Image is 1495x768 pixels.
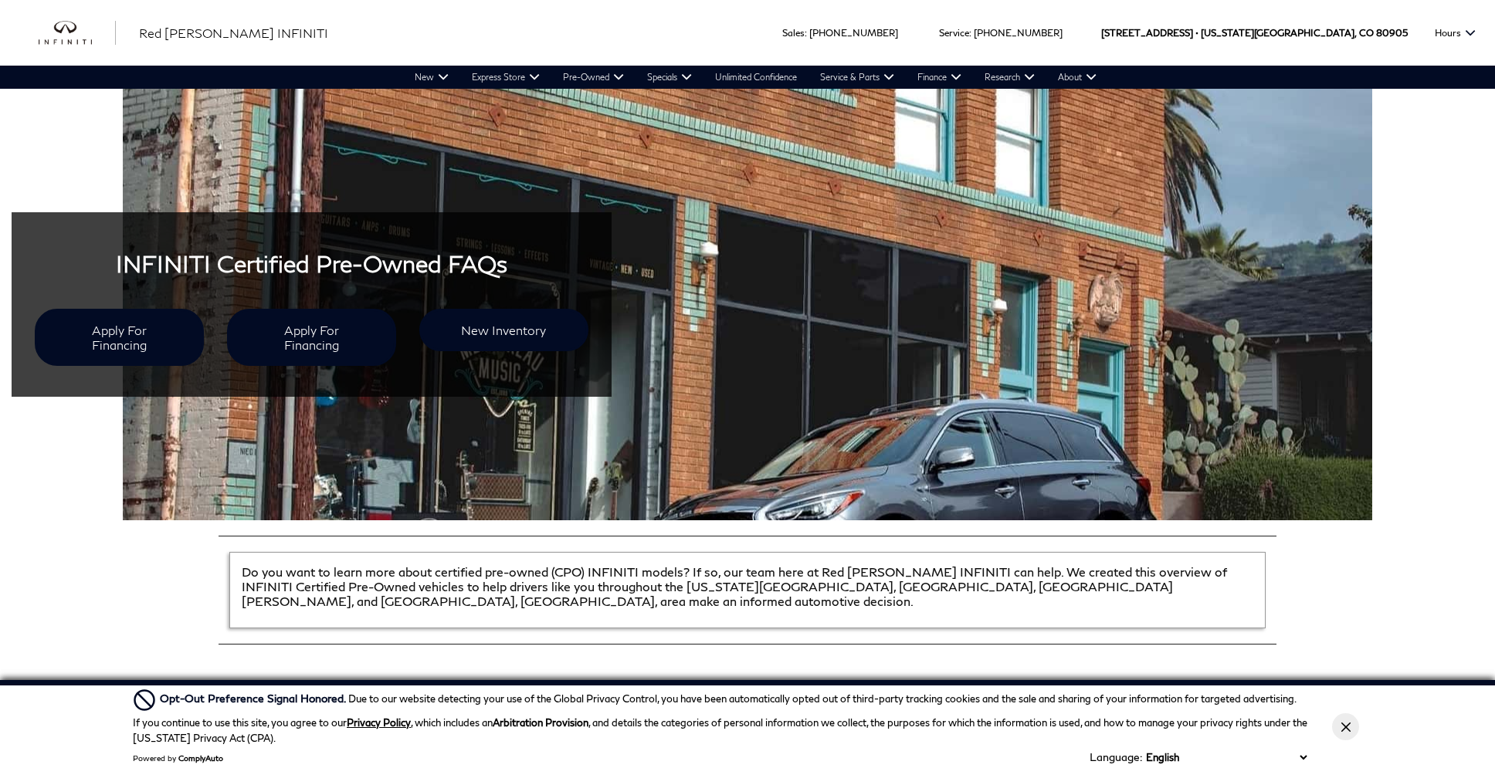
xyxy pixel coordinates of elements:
strong: Arbitration Provision [493,716,588,729]
h2: What Warranty Coverage Do Certified Pre-Owned INFINITI Vehicles Include? [947,675,1300,757]
select: Language Select [1142,749,1310,765]
nav: Main Navigation [403,66,1108,89]
a: Apply For Financing [35,309,204,366]
div: Due to our website detecting your use of the Global Privacy Control, you have been automatically ... [160,690,1297,707]
a: About [1046,66,1108,89]
a: Privacy Policy [347,716,411,729]
p: If you continue to use this site, you agree to our , which includes an , and details the categori... [133,716,1307,744]
a: [PHONE_NUMBER] [809,27,898,39]
a: [STREET_ADDRESS] • [US_STATE][GEOGRAPHIC_DATA], CO 80905 [1101,27,1408,39]
span: Red [PERSON_NAME] INFINITI [139,25,328,40]
div: Powered by [133,753,223,763]
a: Service & Parts [809,66,906,89]
span: Opt-Out Preference Signal Honored . [160,692,348,705]
a: Red [PERSON_NAME] INFINITI [139,24,328,42]
a: Research [973,66,1046,89]
div: Language: [1090,752,1142,763]
span: Service [939,27,969,39]
h2: What Benefits Come With a Certified Pre-Owned INFINITI? [579,675,924,757]
img: INFINITI [39,21,116,46]
a: ComplyAuto [178,753,223,763]
h1: INFINITI Certified Pre-Owned FAQs [35,251,588,276]
a: New [403,66,460,89]
a: Pre-Owned [551,66,636,89]
p: Do you want to learn more about certified pre-owned (CPO) INFINITI models? If so, our team here a... [242,564,1254,608]
a: Apply For Financing [227,309,396,366]
span: : [805,27,807,39]
a: Finance [906,66,973,89]
a: Unlimited Confidence [703,66,809,89]
span: : [969,27,971,39]
h2: What Are INFINITI Certified Pre-Owned Cars? [219,675,556,729]
span: Sales [782,27,805,39]
button: Close Button [1332,713,1359,740]
a: Specials [636,66,703,89]
a: New Inventory [419,309,588,351]
a: Express Store [460,66,551,89]
a: [PHONE_NUMBER] [974,27,1063,39]
a: infiniti [39,21,116,46]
